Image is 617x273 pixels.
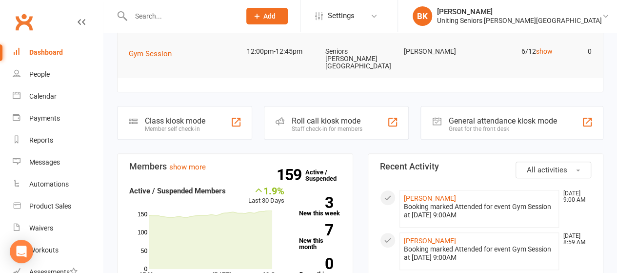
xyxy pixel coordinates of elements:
strong: 0 [299,256,333,271]
button: Add [246,8,288,24]
div: Messages [29,158,60,166]
div: 1.9% [248,185,284,196]
h3: Recent Activity [380,162,592,171]
strong: 7 [299,223,333,237]
td: 6/12 [478,40,557,63]
div: Staff check-in for members [292,126,362,132]
div: Payments [29,114,60,122]
td: 0 [557,40,596,63]
div: Booking marked Attended for event Gym Session at [DATE] 9:00AM [404,203,555,219]
button: Gym Session [129,48,179,60]
a: [PERSON_NAME] [404,237,456,245]
strong: 3 [299,195,333,210]
a: Reports [13,129,103,151]
a: show more [169,163,206,171]
a: Calendar [13,85,103,107]
a: Product Sales [13,195,103,217]
a: 7New this month [299,224,341,250]
div: [PERSON_NAME] [437,7,602,16]
a: Waivers [13,217,103,239]
a: 3New this week [299,197,341,216]
span: Settings [328,5,355,27]
div: Waivers [29,224,53,232]
div: Booking marked Attended for event Gym Session at [DATE] 9:00AM [404,245,555,262]
div: BK [413,6,432,26]
div: Product Sales [29,202,71,210]
td: 12:00pm-12:45pm [242,40,321,63]
div: People [29,70,50,78]
div: Roll call kiosk mode [292,116,362,126]
a: People [13,63,103,85]
span: Add [263,12,276,20]
div: Workouts [29,246,59,254]
a: Payments [13,107,103,129]
time: [DATE] 8:59 AM [558,233,591,246]
strong: Active / Suspended Members [129,187,226,195]
div: Great for the front desk [448,126,557,132]
div: Calendar [29,92,57,100]
div: Automations [29,180,69,188]
input: Search... [128,9,234,23]
div: Class kiosk mode [145,116,205,126]
a: Workouts [13,239,103,261]
button: All activities [516,162,591,178]
div: Reports [29,136,53,144]
a: [PERSON_NAME] [404,194,456,202]
span: All activities [527,166,567,174]
div: General attendance kiosk mode [448,116,557,126]
td: [PERSON_NAME] [399,40,478,63]
span: Gym Session [129,49,172,58]
a: Automations [13,173,103,195]
td: Seniors [PERSON_NAME][GEOGRAPHIC_DATA] [321,40,399,78]
a: Dashboard [13,42,103,63]
time: [DATE] 9:00 AM [558,190,591,203]
div: Last 30 Days [248,185,284,206]
div: Open Intercom Messenger [10,240,33,263]
a: Messages [13,151,103,173]
div: Uniting Seniors [PERSON_NAME][GEOGRAPHIC_DATA] [437,16,602,25]
h3: Members [129,162,341,171]
a: show [536,47,552,55]
div: Dashboard [29,48,63,56]
a: Clubworx [12,10,36,34]
div: Member self check-in [145,126,205,132]
a: 159Active / Suspended [305,162,348,189]
strong: 159 [277,168,305,182]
